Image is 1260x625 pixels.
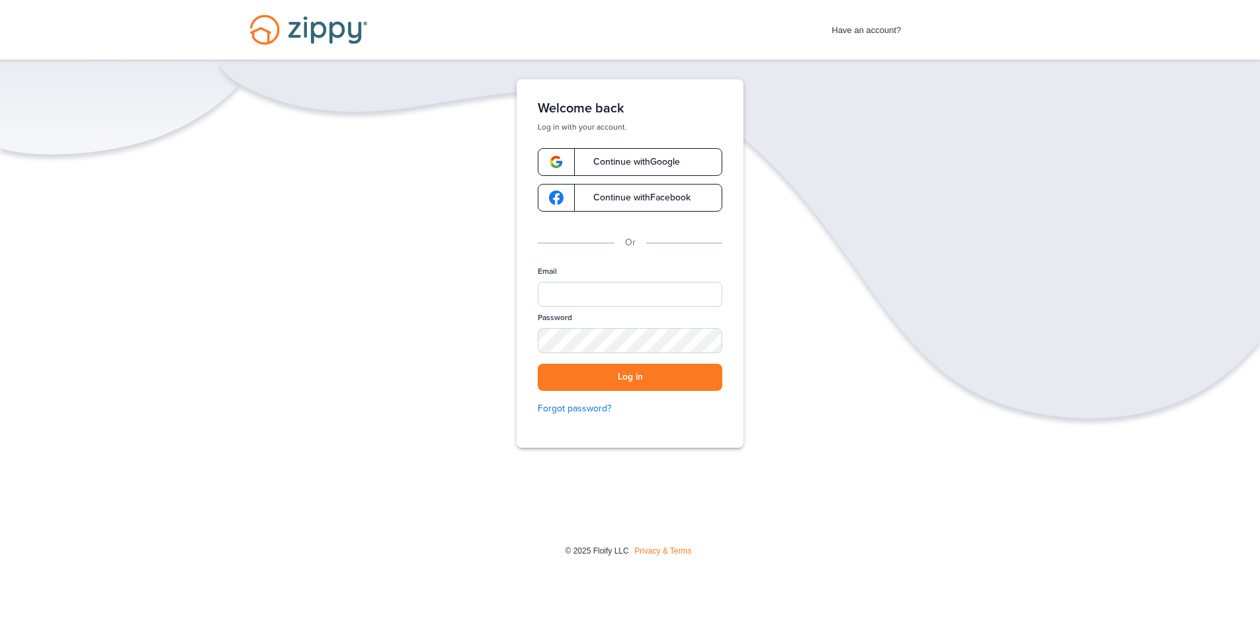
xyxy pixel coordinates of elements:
[549,190,564,205] img: google-logo
[538,401,722,416] a: Forgot password?
[538,364,722,391] button: Log in
[549,155,564,169] img: google-logo
[538,148,722,176] a: google-logoContinue withGoogle
[538,184,722,212] a: google-logoContinue withFacebook
[538,312,572,323] label: Password
[538,282,722,307] input: Email
[625,235,636,250] p: Or
[565,546,628,556] span: © 2025 Floify LLC
[538,122,722,132] p: Log in with your account.
[832,17,902,38] span: Have an account?
[634,546,691,556] a: Privacy & Terms
[538,266,557,277] label: Email
[580,193,691,202] span: Continue with Facebook
[580,157,680,167] span: Continue with Google
[538,101,722,116] h1: Welcome back
[538,328,722,353] input: Password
